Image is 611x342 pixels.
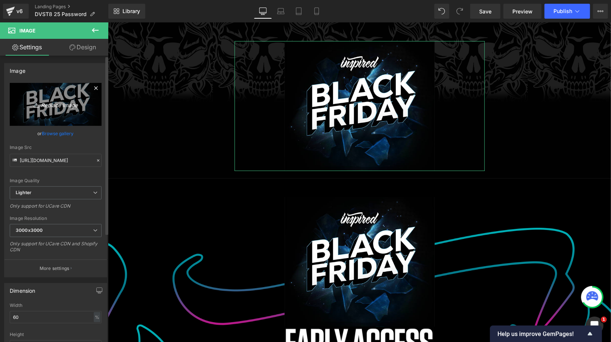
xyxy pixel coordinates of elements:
div: Dimension [10,283,35,294]
iframe: Intercom live chat [586,317,604,335]
button: Redo [452,4,467,19]
div: Width [10,303,102,308]
button: Show survey - Help us improve GemPages! [497,329,595,338]
button: More settings [4,259,107,277]
b: 3000x3000 [16,227,43,233]
button: Undo [434,4,449,19]
a: Browse gallery [42,127,74,140]
div: v6 [15,6,24,16]
button: Publish [545,4,590,19]
span: DVST8 25 Password [35,11,87,17]
div: Image Quality [10,178,102,183]
div: Image Resolution [10,216,102,221]
input: Link [10,154,102,167]
button: More [593,4,608,19]
div: Height [10,332,102,337]
span: Library [122,8,140,15]
a: Preview [503,4,542,19]
p: More settings [40,265,69,272]
a: Desktop [254,4,272,19]
a: New Library [108,4,145,19]
a: v6 [3,4,29,19]
div: or [10,130,102,137]
a: Laptop [272,4,290,19]
div: Only support for UCare CDN and Shopify CDN [10,241,102,258]
span: 1 [601,317,607,323]
a: Tablet [290,4,308,19]
div: Image [10,63,25,74]
div: % [94,312,100,322]
span: Publish [553,8,572,14]
input: auto [10,311,102,323]
i: Replace Image [26,100,86,109]
span: Save [479,7,491,15]
div: Only support for UCare CDN [10,203,102,214]
span: Help us improve GemPages! [497,330,586,338]
b: Lighter [16,190,31,195]
a: Landing Pages [35,4,108,10]
span: Image [19,28,35,34]
a: Design [56,39,110,56]
span: Preview [512,7,533,15]
a: Mobile [308,4,326,19]
div: Image Src [10,145,102,150]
